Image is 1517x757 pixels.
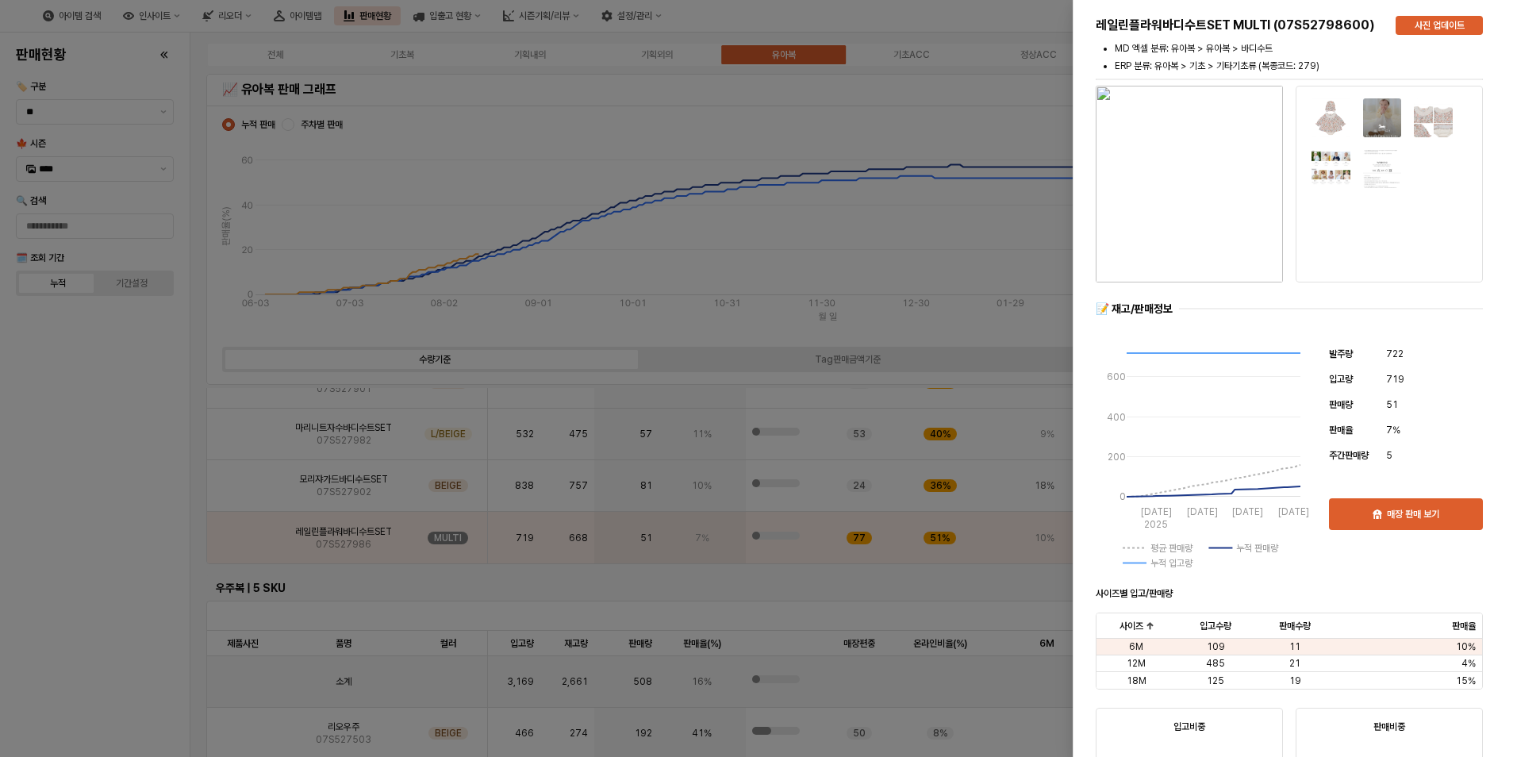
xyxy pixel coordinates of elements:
div: 📝 재고/판매정보 [1096,302,1173,317]
span: 7% [1386,422,1400,438]
span: 판매율 [1452,620,1476,632]
span: 109 [1207,640,1225,653]
p: 매장 판매 보기 [1387,508,1439,521]
strong: 사이즈별 입고/판매량 [1096,588,1173,599]
span: 입고수량 [1200,620,1231,632]
span: 5 [1386,448,1392,463]
span: 발주량 [1329,348,1353,359]
span: 입고량 [1329,374,1353,385]
span: 판매량 [1329,399,1353,410]
span: 19 [1289,674,1301,687]
span: 15% [1456,674,1476,687]
span: 722 [1386,346,1404,362]
p: 사진 업데이트 [1415,19,1465,32]
span: 21 [1289,657,1300,670]
span: 12M [1127,657,1146,670]
button: 매장 판매 보기 [1329,498,1483,530]
li: MD 엑셀 분류: 유아복 > 유아복 > 바디수트 [1115,41,1483,56]
button: 사진 업데이트 [1396,16,1483,35]
li: ERP 분류: 유아복 > 기초 > 기타기초류 (복종코드: 279) [1115,59,1483,73]
strong: 입고비중 [1173,721,1205,732]
span: 4% [1461,657,1476,670]
span: 485 [1206,657,1225,670]
span: 51 [1386,397,1398,413]
span: 주간판매량 [1329,450,1369,461]
strong: 판매비중 [1373,721,1405,732]
span: 10% [1456,640,1476,653]
span: 125 [1207,674,1224,687]
span: 사이즈 [1120,620,1143,632]
span: 719 [1386,371,1404,387]
span: 판매수량 [1279,620,1311,632]
span: 11 [1289,640,1300,653]
span: 6M [1129,640,1143,653]
span: 판매율 [1329,425,1353,436]
h5: 레일린플라워바디수트SET MULTI (07S52798600) [1096,17,1383,33]
span: 18M [1127,674,1146,687]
